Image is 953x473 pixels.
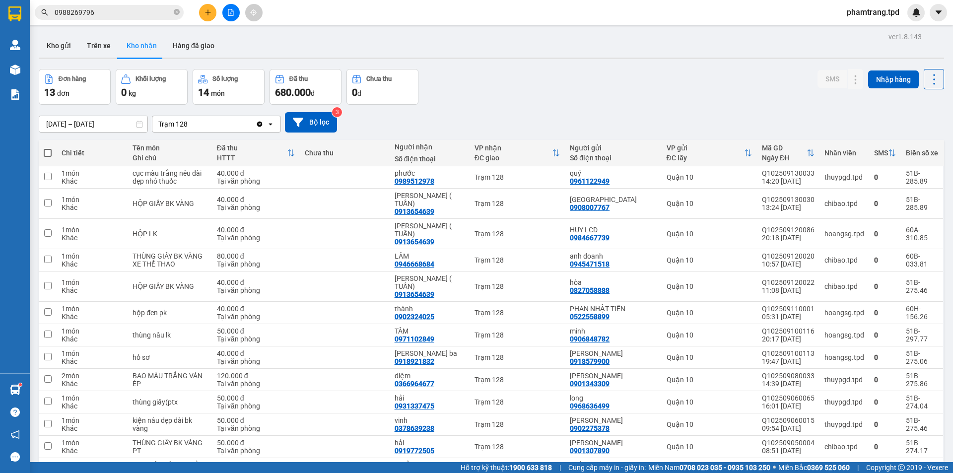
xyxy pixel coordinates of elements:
div: Tên món [133,144,206,152]
sup: 1 [19,383,22,386]
div: Đã thu [217,144,287,152]
div: 1 món [62,169,123,177]
div: LÂM [395,252,465,260]
span: 0 [352,86,357,98]
div: Số điện thoại [570,154,656,162]
div: 1 món [62,196,123,203]
div: Q102509120022 [762,278,815,286]
div: Khác [62,380,123,388]
div: Trạm 128 [158,119,188,129]
div: 0 [874,443,896,451]
th: Toggle SortBy [757,140,819,166]
div: Khác [62,335,123,343]
span: món [211,89,225,97]
div: Chưa thu [305,149,385,157]
div: 0946668684 [395,260,434,268]
strong: 1900 633 818 [509,464,552,472]
div: HỘP LK [133,230,206,238]
div: thuypgd.tpd [824,376,864,384]
div: hoangsg.tpd [824,230,864,238]
span: close-circle [174,8,180,17]
div: Khác [62,402,123,410]
span: message [10,452,20,462]
button: Bộ lọc [285,112,337,133]
div: Trạm 128 [475,443,560,451]
div: Trạm 128 [475,331,560,339]
div: ĐC lấy [667,154,744,162]
div: Quận 10 [667,443,752,451]
div: Trạm 128 [475,256,560,264]
div: 1 món [62,327,123,335]
div: 60H-156.26 [906,305,938,321]
div: 08:51 [DATE] [762,447,815,455]
div: 11:08 [DATE] [762,286,815,294]
div: 51B-275.46 [906,416,938,432]
div: Trạm 128 [475,309,560,317]
div: HTTT [217,154,287,162]
div: Trạm 128 [475,230,560,238]
div: thùng nâu lk [133,331,206,339]
div: Quận 10 [667,230,752,238]
div: 05:31 [DATE] [762,313,815,321]
strong: 0369 525 060 [807,464,850,472]
div: 20:17 [DATE] [762,335,815,343]
div: hoangsg.tpd [824,331,864,339]
span: file-add [227,9,234,16]
div: Đã thu [289,75,308,82]
th: Toggle SortBy [212,140,300,166]
button: Đơn hàng13đơn [39,69,111,105]
svg: Clear value [256,120,264,128]
div: TĂNG NGUYÊN PHƯƠNG [570,439,656,447]
div: Quận 10 [667,376,752,384]
div: 0 [874,173,896,181]
span: đơn [57,89,69,97]
div: Q102509110001 [762,305,815,313]
span: close-circle [174,9,180,15]
div: 10:57 [DATE] [762,260,815,268]
div: 0522558899 [570,313,610,321]
div: anh doanh [570,252,656,260]
div: 0902275378 [570,424,610,432]
div: Tại văn phòng [217,203,295,211]
div: Trạm 128 [475,376,560,384]
div: 120.000 đ [217,372,295,380]
div: Trạm 128 [475,173,560,181]
div: Trạm 128 [475,282,560,290]
div: 0918921832 [395,357,434,365]
div: 80.000 đ [217,252,295,260]
button: SMS [817,70,847,88]
div: 0 [874,420,896,428]
div: ver 1.8.143 [888,31,922,42]
div: TÂM [395,327,465,335]
span: đ [311,89,315,97]
div: Khác [62,447,123,455]
div: 51B-285.89 [906,196,938,211]
div: 0 [874,282,896,290]
div: Q102509120020 [762,252,815,260]
div: Quận 10 [667,282,752,290]
div: 0931337475 [395,402,434,410]
div: Tại văn phòng [217,447,295,455]
div: 0 [874,376,896,384]
div: VP nhận [475,144,552,152]
div: hộp đen pk [133,309,206,317]
div: 51B-297.77 [906,327,938,343]
div: 0901343309 [570,380,610,388]
div: Trạm 128 [475,398,560,406]
span: notification [10,430,20,439]
div: thuypgd.tpd [824,420,864,428]
div: long [570,394,656,402]
span: 14 [198,86,209,98]
div: 51B-275.46 [906,278,938,294]
button: file-add [222,4,240,21]
button: Hàng đã giao [165,34,222,58]
span: phamtrang.tpd [839,6,907,18]
th: Toggle SortBy [869,140,901,166]
div: 0 [874,353,896,361]
div: Ghi chú [133,154,206,162]
button: Nhập hàng [868,70,919,88]
img: warehouse-icon [10,40,20,50]
div: 1 món [62,439,123,447]
div: Quận 10 [667,309,752,317]
div: Tại văn phòng [217,260,295,268]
